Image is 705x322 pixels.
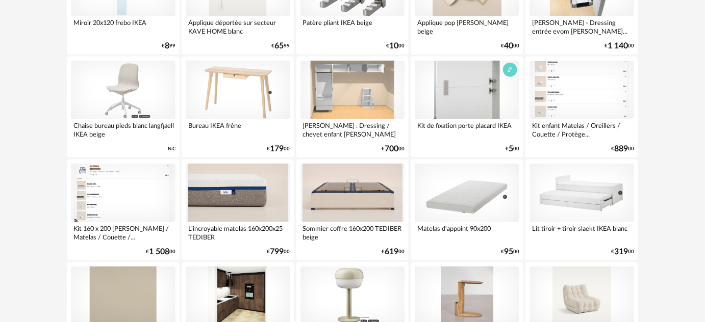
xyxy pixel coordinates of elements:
div: € 00 [501,43,519,49]
div: € 00 [382,146,405,152]
a: L'incroyable matelas 160x200x25 TEDIBER L'incroyable matelas 160x200x25 TEDIBER €79900 [182,159,294,260]
span: 40 [504,43,513,49]
span: 5 [509,146,513,152]
div: Kit enfant Matelas / Oreillers / Couette / Protège... [530,119,634,140]
div: € 00 [146,249,175,255]
a: Kit enfant Matelas / Oreillers / Couette / Protège matelas TEDIBER Kit enfant Matelas / Oreillers... [525,57,638,157]
span: 619 [385,249,398,255]
div: Sommier coffre 160x200 TEDIBER beige [300,222,405,243]
span: 889 [614,146,628,152]
span: 799 [270,249,284,255]
div: € 00 [605,43,634,49]
div: € 99 [162,43,175,49]
div: € 00 [267,146,290,152]
div: € 00 [611,146,634,152]
div: Chaise bureau pieds blanc langfjaell IKEA beige [71,119,175,140]
div: € 00 [611,249,634,255]
a: Sommier coffre 160x200 TEDIBER beige Sommier coffre 160x200 TEDIBER beige Sommier coffre 160x200 ... [296,159,409,260]
div: € 00 [267,249,290,255]
div: Applique déportée sur secteur KAVE HOME blanc [186,16,290,37]
div: Miroir 20x120 frebo IKEA [71,16,175,37]
span: 95 [504,249,513,255]
div: € 00 [382,249,405,255]
div: € 00 [386,43,405,49]
a: Chaise bureau pieds blanc langfjaell IKEA beige Chaise bureau pieds blanc langfjaell IKEA beige C... [67,57,180,157]
div: Patère pliant IKEA beige [300,16,405,37]
div: Bureau IKEA frêne [186,119,290,140]
div: L'incroyable matelas 160x200x25 TEDIBER [186,222,290,243]
a: Kit 160 x 200 Matelas Sommier / Matelas / Couette / Oreiller / Protège matelas TEDIBER Kit 160 x ... [67,159,180,260]
div: Applique pop [PERSON_NAME] beige [415,16,519,37]
a: Lit tiroir + tiroir slaekt IKEA blanc Lit tiroir + tiroir slaekt IKEA blanc Lit tiroir + tiroir s... [525,159,638,260]
span: 700 [385,146,398,152]
div: Kit de fixation porte placard IKEA [415,119,519,140]
div: Kit 160 x 200 [PERSON_NAME] / Matelas / Couette /... [71,222,175,243]
a: Bureau IKEA frêne Bureau IKEA frêne €17900 [182,57,294,157]
div: [PERSON_NAME] - Dressing entrée evom [PERSON_NAME]... [530,16,634,37]
span: 65 [275,43,284,49]
span: 179 [270,146,284,152]
div: € 00 [506,146,519,152]
a: Marceline : Dressing / chevet enfant LEROY MERLIN blanc [PERSON_NAME] : Dressing / chevet enfant ... [296,57,409,157]
div: € 99 [272,43,290,49]
div: [PERSON_NAME] : Dressing / chevet enfant [PERSON_NAME] [300,119,405,140]
div: € 00 [501,249,519,255]
span: 1 140 [608,43,628,49]
span: 319 [614,249,628,255]
div: Matelas d'appoint 90x200 [415,222,519,243]
div: Lit tiroir + tiroir slaekt IKEA blanc [530,222,634,243]
span: 1 508 [149,249,169,255]
span: 10 [389,43,398,49]
span: 8 [165,43,169,49]
a: Matelas d'appoint 90x200 Matelas d'appoint 90x200 €9500 [411,159,523,260]
span: N.C [168,146,175,152]
a: Kit de fixation porte placard IKEA Kit de fixation porte placard IKEA €500 [411,57,523,157]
